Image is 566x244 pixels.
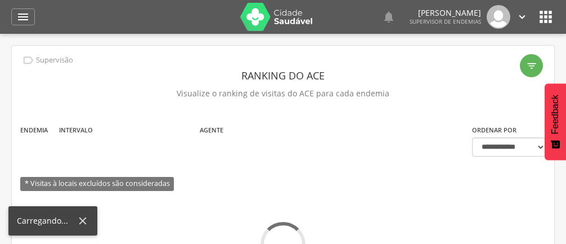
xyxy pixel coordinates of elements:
p: Visualize o ranking de visitas do ACE para cada endemia [20,86,546,101]
i:  [526,60,537,72]
a:  [516,5,528,29]
p: [PERSON_NAME] [410,9,481,17]
i:  [382,10,396,24]
label: Ordenar por [472,126,516,135]
div: Filtro [520,54,543,77]
label: Endemia [20,126,48,135]
header: Ranking do ACE [20,65,546,86]
i:  [516,11,528,23]
button: Feedback - Mostrar pesquisa [545,83,566,160]
i:  [22,54,34,66]
span: * Visitas à locais excluídos são consideradas [20,177,174,191]
label: Intervalo [59,126,93,135]
i:  [537,8,555,26]
p: Supervisão [36,56,73,65]
div: Carregando... [17,215,77,227]
a:  [11,8,35,25]
span: Supervisor de Endemias [410,17,481,25]
i:  [16,10,30,24]
span: Feedback [550,95,560,134]
label: Agente [200,126,223,135]
a:  [382,5,396,29]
